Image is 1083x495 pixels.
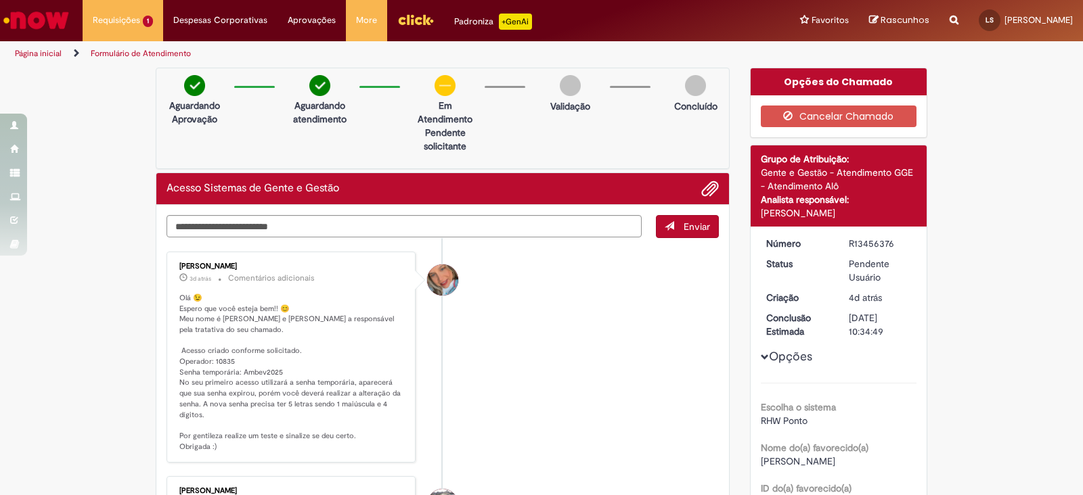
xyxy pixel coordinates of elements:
[756,291,839,304] dt: Criação
[550,99,590,113] p: Validação
[761,105,917,127] button: Cancelar Chamado
[412,126,478,153] p: Pendente solicitante
[1,7,71,34] img: ServiceNow
[93,14,140,27] span: Requisições
[179,487,405,495] div: [PERSON_NAME]
[15,48,62,59] a: Página inicial
[162,99,227,126] p: Aguardando Aprovação
[397,9,434,30] img: click_logo_yellow_360x200.png
[173,14,267,27] span: Despesas Corporativas
[812,14,849,27] span: Favoritos
[190,275,211,283] time: 29/08/2025 13:08:53
[412,99,478,126] p: Em Atendimento
[560,75,581,96] img: img-circle-grey.png
[287,99,353,126] p: Aguardando atendimento
[190,275,211,283] span: 3d atrás
[288,14,336,27] span: Aprovações
[499,14,532,30] p: +GenAi
[761,193,917,206] div: Analista responsável:
[674,99,717,113] p: Concluído
[356,14,377,27] span: More
[184,75,205,96] img: check-circle-green.png
[761,152,917,166] div: Grupo de Atribuição:
[309,75,330,96] img: check-circle-green.png
[849,291,912,304] div: 28/08/2025 09:50:50
[91,48,191,59] a: Formulário de Atendimento
[849,291,882,304] time: 28/08/2025 09:50:50
[761,206,917,220] div: [PERSON_NAME]
[701,180,719,197] button: Adicionar anexos
[761,442,868,454] b: Nome do(a) favorecido(a)
[167,183,339,195] h2: Acesso Sistemas de Gente e Gestão Histórico de tíquete
[756,311,839,338] dt: Conclusão Estimada
[986,16,994,24] span: LS
[143,16,153,27] span: 1
[427,264,458,296] div: Jacqueline Andrade Galani
[761,166,917,193] div: Gente e Gestão - Atendimento GGE - Atendimento Alô
[685,75,706,96] img: img-circle-grey.png
[761,455,835,467] span: [PERSON_NAME]
[656,215,719,238] button: Enviar
[761,401,836,413] b: Escolha o sistema
[761,482,852,494] b: ID do(a) favorecido(a)
[751,68,927,95] div: Opções do Chamado
[684,220,710,233] span: Enviar
[228,273,315,284] small: Comentários adicionais
[756,237,839,250] dt: Número
[849,311,912,338] div: [DATE] 10:34:49
[454,14,532,30] div: Padroniza
[179,262,405,270] div: [PERSON_NAME]
[435,75,456,96] img: circle-minus.png
[10,41,712,66] ul: Trilhas de página
[869,14,929,27] a: Rascunhos
[849,291,882,304] span: 4d atrás
[1004,14,1073,26] span: [PERSON_NAME]
[756,257,839,270] dt: Status
[179,293,405,452] p: Olá 😉 Espero que você esteja bem!! 😊 Meu nome é [PERSON_NAME] e [PERSON_NAME] a responsável pela ...
[881,14,929,26] span: Rascunhos
[761,415,808,427] span: RHW Ponto
[849,257,912,284] div: Pendente Usuário
[167,215,642,238] textarea: Digite sua mensagem aqui...
[849,237,912,250] div: R13456376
